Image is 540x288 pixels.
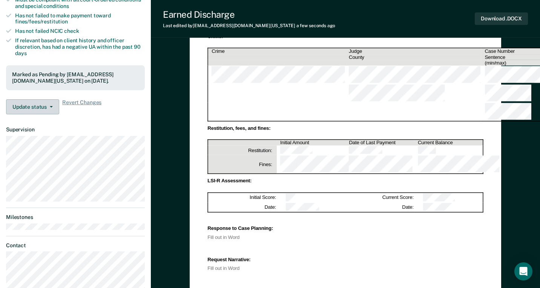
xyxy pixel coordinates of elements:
div: Request Narrative: [208,257,483,262]
th: Initial Score: [208,193,276,202]
th: Current Balance [414,140,483,146]
div: Open Intercom Messenger [514,262,532,280]
div: Fill out in Word [208,235,483,239]
div: Restitution, fees, and fines: [208,126,483,131]
div: Crime: [208,34,483,39]
div: If relevant based on client history and officer discretion, has had a negative UA within the past 90 [15,37,145,56]
dt: Milestones [6,214,145,220]
dt: Contact [6,242,145,249]
th: Current Score: [345,193,414,202]
th: Date of Last Payment [345,140,414,146]
div: LSI-R Assessment: [208,179,483,183]
button: Download .DOCX [475,12,528,25]
div: Earned Discharge [163,9,335,20]
span: fines/fees/restitution [15,18,68,25]
dt: Supervision [6,126,145,133]
th: Date: [345,202,414,212]
div: Marked as Pending by [EMAIL_ADDRESS][DOMAIN_NAME][US_STATE] on [DATE]. [12,71,139,84]
div: Fill out in Word [208,266,483,271]
span: a few seconds ago [296,23,335,28]
div: Last edited by [EMAIL_ADDRESS][DOMAIN_NAME][US_STATE] [163,23,335,28]
th: Judge [345,48,481,54]
span: conditions [43,3,69,9]
th: Crime [208,48,345,54]
div: Response to Case Planning: [208,226,483,230]
span: check [64,28,79,34]
th: County [345,54,481,60]
div: Has not failed to make payment toward [15,12,145,25]
th: Fines: [208,155,276,174]
span: Revert Changes [62,99,101,114]
span: days [15,50,26,56]
button: Update status [6,99,59,114]
th: Restitution: [208,146,276,155]
div: Has not failed NCIC [15,28,145,34]
th: Initial Amount [277,140,345,146]
th: Date: [208,202,276,212]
